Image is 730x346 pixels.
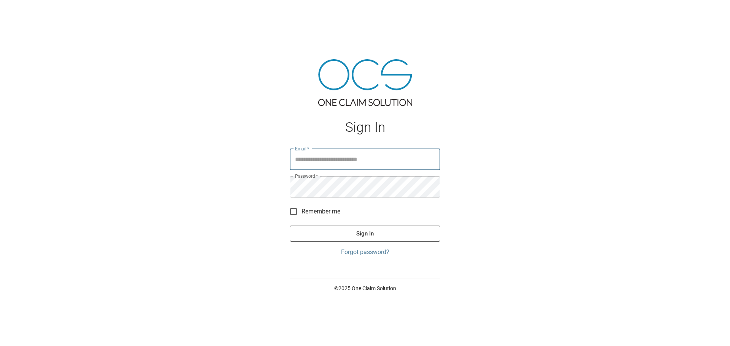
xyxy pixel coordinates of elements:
img: ocs-logo-white-transparent.png [9,5,40,20]
label: Email [295,145,309,152]
span: Remember me [302,207,340,216]
img: ocs-logo-tra.png [318,59,412,106]
button: Sign In [290,226,440,242]
p: © 2025 One Claim Solution [290,284,440,292]
a: Forgot password? [290,248,440,257]
label: Password [295,173,318,179]
h1: Sign In [290,120,440,135]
